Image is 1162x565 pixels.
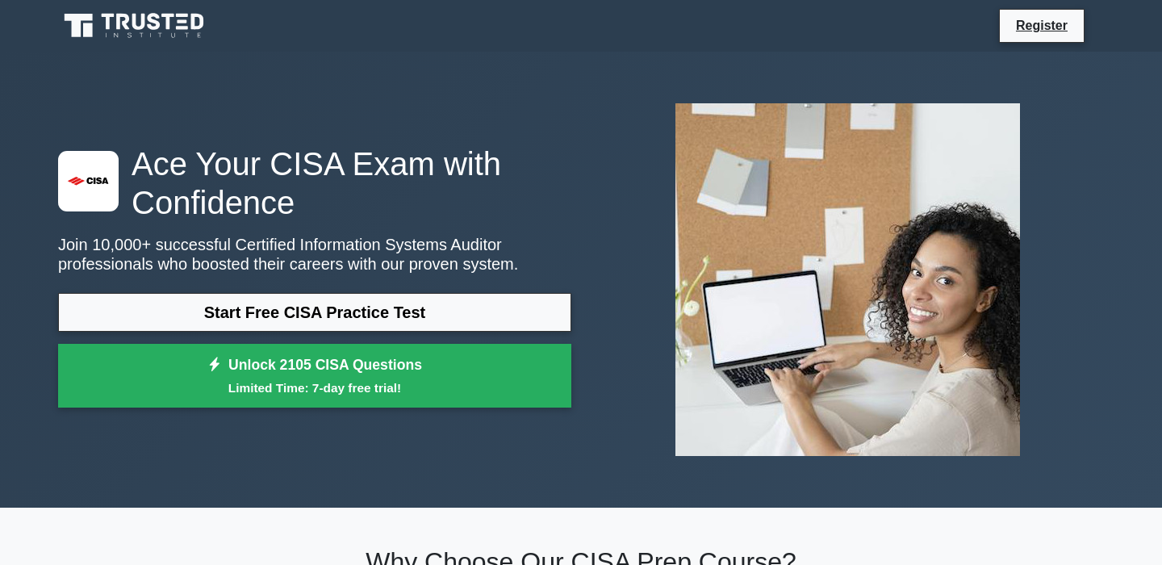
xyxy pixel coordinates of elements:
a: Register [1006,15,1077,36]
h1: Ace Your CISA Exam with Confidence [58,144,571,222]
p: Join 10,000+ successful Certified Information Systems Auditor professionals who boosted their car... [58,235,571,274]
small: Limited Time: 7-day free trial! [78,379,551,397]
a: Start Free CISA Practice Test [58,293,571,332]
a: Unlock 2105 CISA QuestionsLimited Time: 7-day free trial! [58,344,571,408]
